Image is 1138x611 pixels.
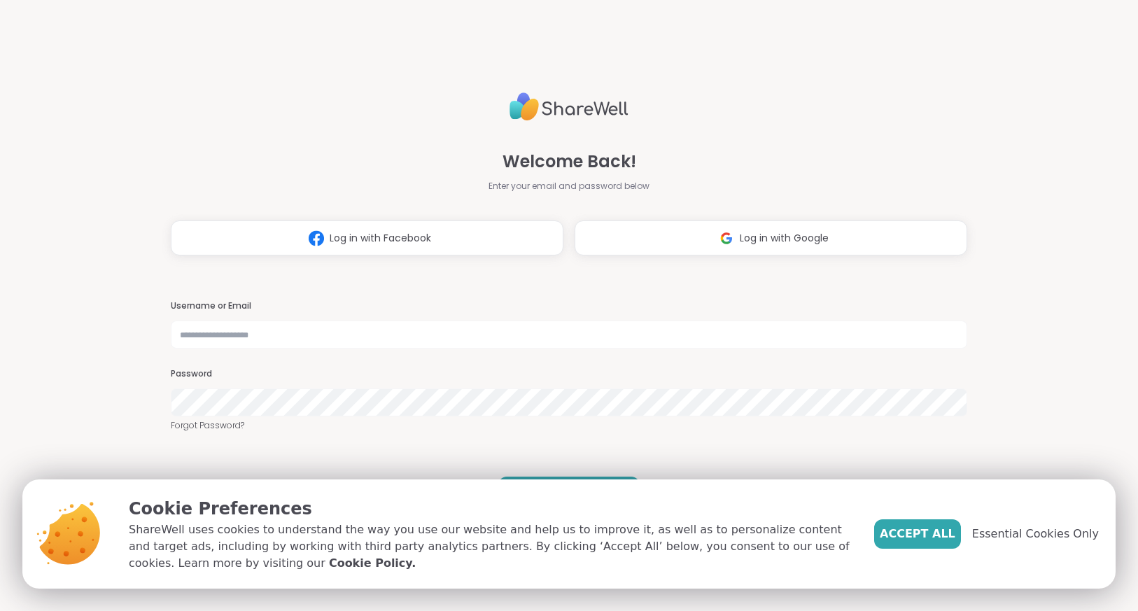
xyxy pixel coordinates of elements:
[489,180,649,192] span: Enter your email and password below
[329,555,416,572] a: Cookie Policy.
[129,521,852,572] p: ShareWell uses cookies to understand the way you use our website and help us to improve it, as we...
[740,231,829,246] span: Log in with Google
[575,220,967,255] button: Log in with Google
[129,496,852,521] p: Cookie Preferences
[303,225,330,251] img: ShareWell Logomark
[171,220,563,255] button: Log in with Facebook
[880,526,955,542] span: Accept All
[330,231,431,246] span: Log in with Facebook
[171,419,967,432] a: Forgot Password?
[498,477,640,506] button: LOG IN
[171,368,967,380] h3: Password
[713,225,740,251] img: ShareWell Logomark
[503,149,636,174] span: Welcome Back!
[874,519,961,549] button: Accept All
[171,300,967,312] h3: Username or Email
[510,87,628,127] img: ShareWell Logo
[972,526,1099,542] span: Essential Cookies Only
